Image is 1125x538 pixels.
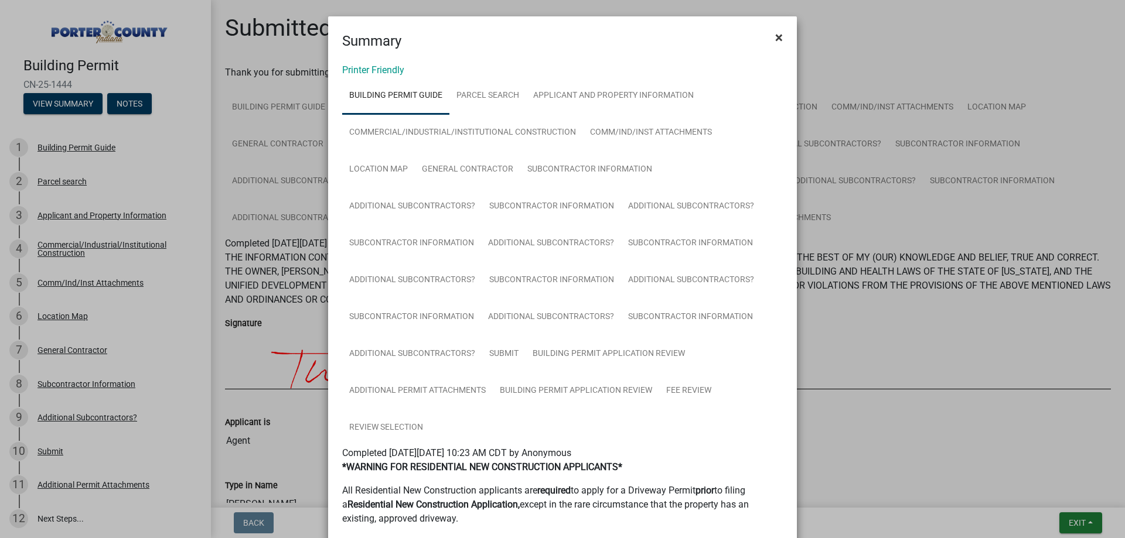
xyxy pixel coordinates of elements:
a: Additional Subcontractors? [481,299,621,336]
a: Subcontractor Information [621,225,760,262]
p: All Residential New Construction applicants are to apply for a Driveway Permit to filing a except... [342,484,783,526]
strong: Residential New Construction Application, [347,499,520,510]
a: Fee Review [659,372,718,410]
a: Subcontractor Information [520,151,659,189]
a: Building Permit Guide [342,77,449,115]
a: Subcontractor Information [482,188,621,225]
a: Location Map [342,151,415,189]
a: Additional Subcontractors? [621,188,761,225]
strong: required [537,485,571,496]
a: Subcontractor Information [342,225,481,262]
a: Subcontractor Information [621,299,760,336]
a: Parcel search [449,77,526,115]
a: Printer Friendly [342,64,404,76]
a: Submit [482,335,526,373]
span: Completed [DATE][DATE] 10:23 AM CDT by Anonymous [342,447,571,458]
span: × [775,29,783,46]
strong: *WARNING FOR RESIDENTIAL NEW CONSTRUCTION APPLICANTS* [342,461,622,472]
a: Subcontractor Information [342,299,481,336]
a: Building Permit Application Review [493,372,659,410]
button: Close [766,21,792,54]
a: Review Selection [342,409,430,447]
a: Additional Subcontractors? [342,188,482,225]
h4: Summary [342,30,401,52]
a: Commercial/Industrial/Institutional Construction [342,114,583,152]
a: Comm/Ind/Inst Attachments [583,114,719,152]
a: Additional Subcontractors? [621,262,761,299]
a: Additional Subcontractors? [481,225,621,262]
a: Subcontractor Information [482,262,621,299]
a: Additional Subcontractors? [342,335,482,373]
a: Building Permit Application Review [526,335,692,373]
a: Additional Subcontractors? [342,262,482,299]
strong: prior [696,485,714,496]
a: General Contractor [415,151,520,189]
a: Applicant and Property Information [526,77,701,115]
a: Additional Permit Attachments [342,372,493,410]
